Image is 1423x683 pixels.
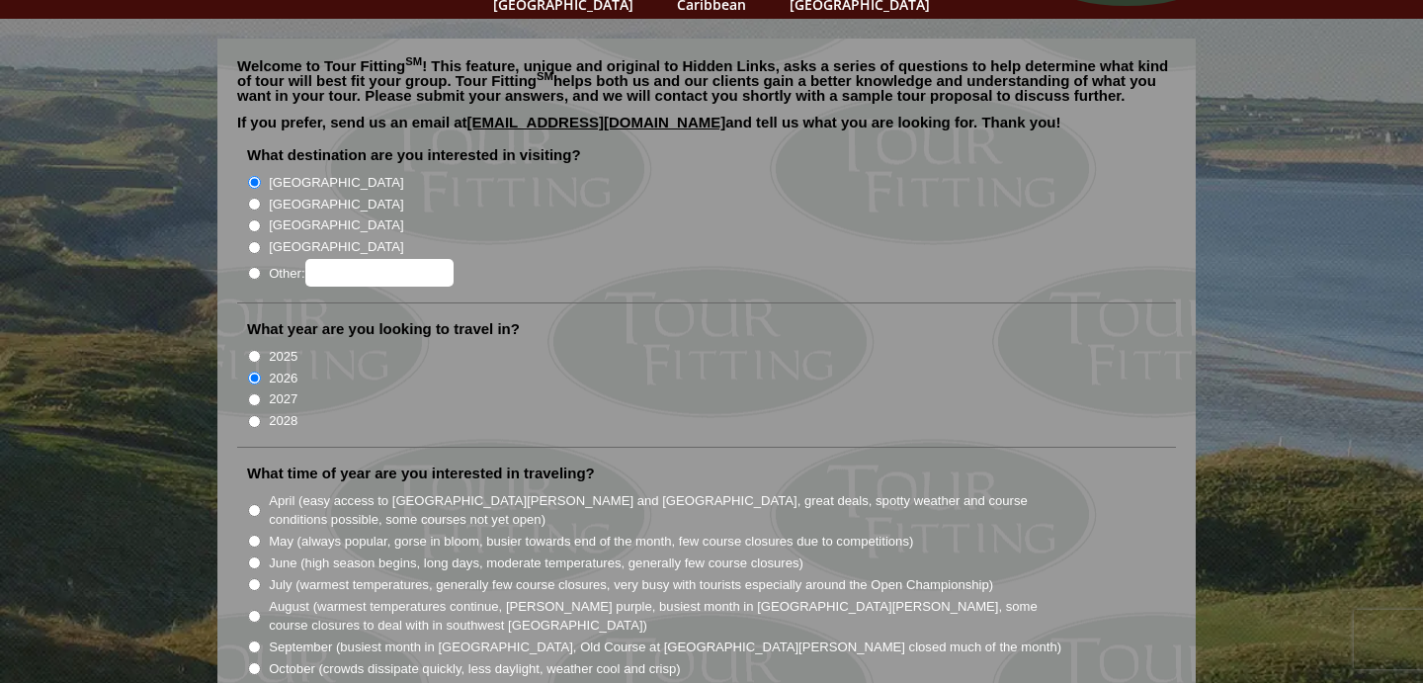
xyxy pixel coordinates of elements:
[269,554,803,573] label: June (high season begins, long days, moderate temperatures, generally few course closures)
[537,70,553,82] sup: SM
[269,347,297,367] label: 2025
[237,58,1176,103] p: Welcome to Tour Fitting ! This feature, unique and original to Hidden Links, asks a series of que...
[269,532,913,552] label: May (always popular, gorse in bloom, busier towards end of the month, few course closures due to ...
[269,659,681,679] label: October (crowds dissipate quickly, less daylight, weather cool and crisp)
[269,195,403,214] label: [GEOGRAPHIC_DATA]
[305,259,454,287] input: Other:
[237,115,1176,144] p: If you prefer, send us an email at and tell us what you are looking for. Thank you!
[247,464,595,483] label: What time of year are you interested in traveling?
[467,114,726,130] a: [EMAIL_ADDRESS][DOMAIN_NAME]
[269,259,453,287] label: Other:
[269,237,403,257] label: [GEOGRAPHIC_DATA]
[269,411,297,431] label: 2028
[269,215,403,235] label: [GEOGRAPHIC_DATA]
[269,575,993,595] label: July (warmest temperatures, generally few course closures, very busy with tourists especially aro...
[269,491,1063,530] label: April (easy access to [GEOGRAPHIC_DATA][PERSON_NAME] and [GEOGRAPHIC_DATA], great deals, spotty w...
[405,55,422,67] sup: SM
[269,389,297,409] label: 2027
[247,145,581,165] label: What destination are you interested in visiting?
[269,597,1063,636] label: August (warmest temperatures continue, [PERSON_NAME] purple, busiest month in [GEOGRAPHIC_DATA][P...
[247,319,520,339] label: What year are you looking to travel in?
[269,173,403,193] label: [GEOGRAPHIC_DATA]
[269,638,1061,657] label: September (busiest month in [GEOGRAPHIC_DATA], Old Course at [GEOGRAPHIC_DATA][PERSON_NAME] close...
[269,369,297,388] label: 2026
